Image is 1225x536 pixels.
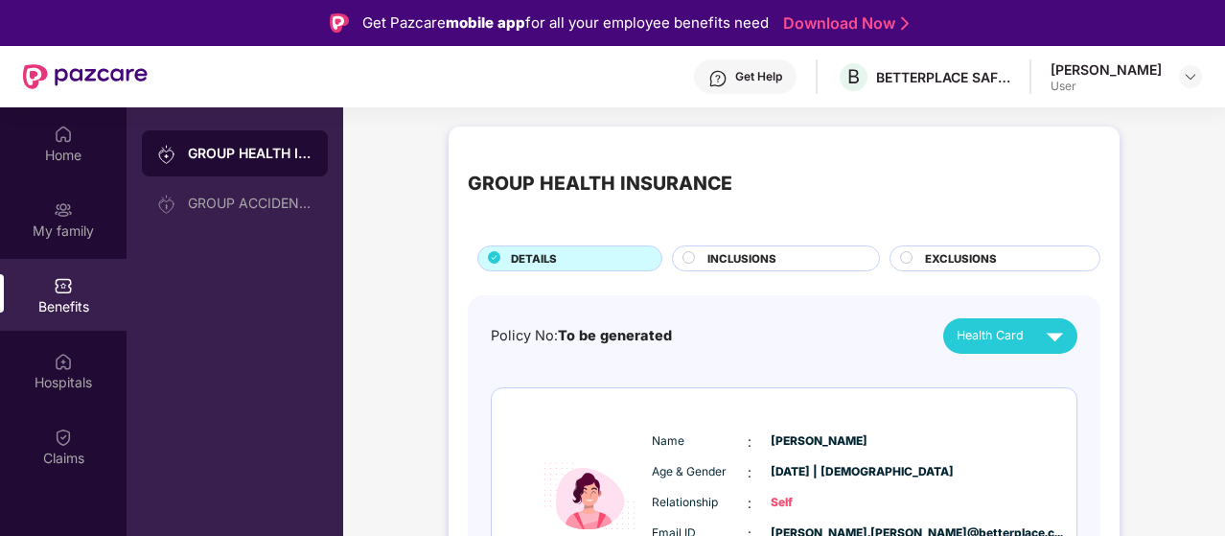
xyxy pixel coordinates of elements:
img: svg+xml;base64,PHN2ZyB3aWR0aD0iMjAiIGhlaWdodD0iMjAiIHZpZXdCb3g9IjAgMCAyMCAyMCIgZmlsbD0ibm9uZSIgeG... [54,200,73,220]
span: Health Card [957,326,1024,345]
span: : [748,431,751,453]
img: svg+xml;base64,PHN2ZyB4bWxucz0iaHR0cDovL3d3dy53My5vcmcvMjAwMC9zdmciIHZpZXdCb3g9IjAgMCAyNCAyNCIgd2... [1038,319,1072,353]
img: svg+xml;base64,PHN2ZyBpZD0iQmVuZWZpdHMiIHhtbG5zPSJodHRwOi8vd3d3LnczLm9yZy8yMDAwL3N2ZyIgd2lkdGg9Ij... [54,276,73,295]
img: svg+xml;base64,PHN2ZyBpZD0iSG9tZSIgeG1sbnM9Imh0dHA6Ly93d3cudzMub3JnLzIwMDAvc3ZnIiB3aWR0aD0iMjAiIG... [54,125,73,144]
span: [PERSON_NAME] [771,432,867,451]
div: BETTERPLACE SAFETY SOLUTIONS PRIVATE LIMITED [876,68,1010,86]
span: EXCLUSIONS [925,250,997,268]
div: User [1051,79,1162,94]
img: New Pazcare Logo [23,64,148,89]
span: Relationship [652,494,748,512]
div: GROUP ACCIDENTAL INSURANCE [188,196,312,211]
img: svg+xml;base64,PHN2ZyB3aWR0aD0iMjAiIGhlaWdodD0iMjAiIHZpZXdCb3g9IjAgMCAyMCAyMCIgZmlsbD0ibm9uZSIgeG... [157,145,176,164]
button: Health Card [943,318,1077,354]
div: Get Help [735,69,782,84]
span: [DATE] | [DEMOGRAPHIC_DATA] [771,463,867,481]
span: B [847,65,860,88]
span: Self [771,494,867,512]
span: Name [652,432,748,451]
img: Stroke [901,13,909,34]
span: DETAILS [511,250,557,268]
img: svg+xml;base64,PHN2ZyB3aWR0aD0iMjAiIGhlaWdodD0iMjAiIHZpZXdCb3g9IjAgMCAyMCAyMCIgZmlsbD0ibm9uZSIgeG... [157,195,176,214]
span: : [748,493,751,514]
img: svg+xml;base64,PHN2ZyBpZD0iSGVscC0zMngzMiIgeG1sbnM9Imh0dHA6Ly93d3cudzMub3JnLzIwMDAvc3ZnIiB3aWR0aD... [708,69,728,88]
img: svg+xml;base64,PHN2ZyBpZD0iRHJvcGRvd24tMzJ4MzIiIHhtbG5zPSJodHRwOi8vd3d3LnczLm9yZy8yMDAwL3N2ZyIgd2... [1183,69,1198,84]
span: Age & Gender [652,463,748,481]
div: Policy No: [491,325,672,347]
div: GROUP HEALTH INSURANCE [188,144,312,163]
span: INCLUSIONS [707,250,776,268]
div: Get Pazcare for all your employee benefits need [362,12,769,35]
strong: mobile app [446,13,525,32]
img: svg+xml;base64,PHN2ZyBpZD0iQ2xhaW0iIHhtbG5zPSJodHRwOi8vd3d3LnczLm9yZy8yMDAwL3N2ZyIgd2lkdGg9IjIwIi... [54,428,73,447]
div: [PERSON_NAME] [1051,60,1162,79]
span: To be generated [558,327,672,343]
span: : [748,462,751,483]
img: Logo [330,13,349,33]
img: svg+xml;base64,PHN2ZyBpZD0iSG9zcGl0YWxzIiB4bWxucz0iaHR0cDovL3d3dy53My5vcmcvMjAwMC9zdmciIHdpZHRoPS... [54,352,73,371]
a: Download Now [783,13,903,34]
div: GROUP HEALTH INSURANCE [468,169,732,198]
